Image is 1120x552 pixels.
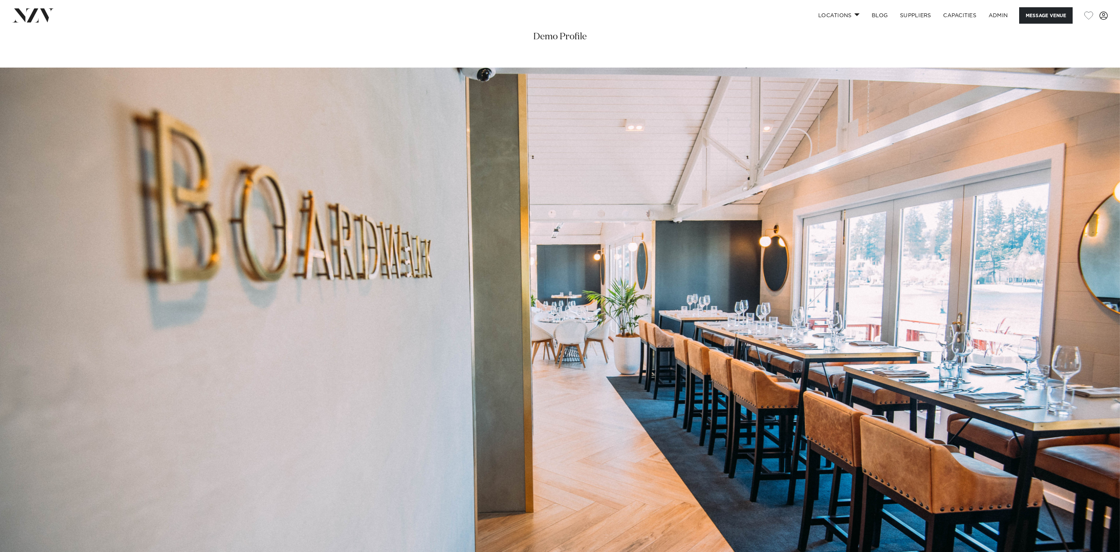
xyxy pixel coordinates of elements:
[982,7,1014,24] a: ADMIN
[866,7,894,24] a: BLOG
[937,7,982,24] a: Capacities
[12,8,54,22] img: nzv-logo.png
[812,7,866,24] a: Locations
[1019,7,1073,24] button: Message Venue
[894,7,937,24] a: SUPPLIERS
